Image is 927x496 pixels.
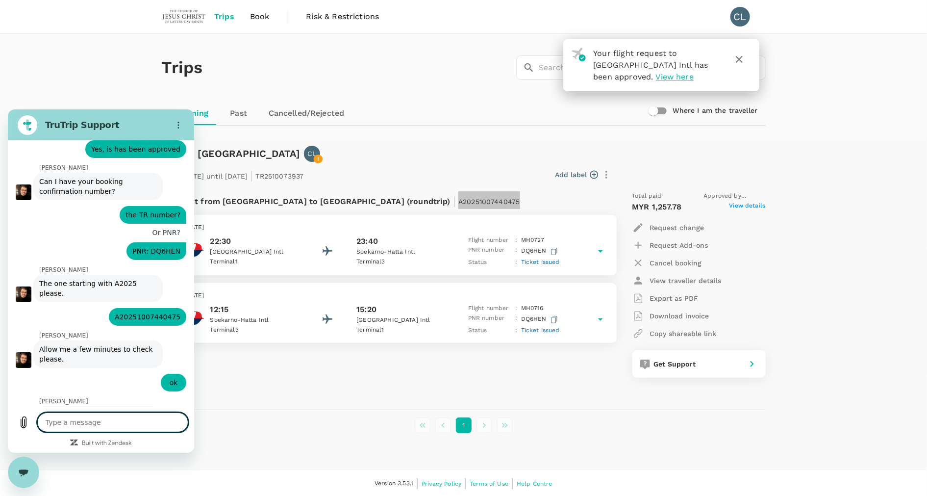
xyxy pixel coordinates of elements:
button: Copy shareable link [632,325,717,342]
p: [PERSON_NAME] [31,288,186,296]
img: Malaysia Airlines [185,240,204,260]
span: Or PNR? [141,114,176,132]
p: : [515,235,517,245]
p: View traveller details [650,276,722,286]
iframe: Messaging window [8,109,194,453]
p: : [515,258,517,267]
p: Flight from [GEOGRAPHIC_DATA] to [GEOGRAPHIC_DATA] (roundtrip) [175,191,520,209]
span: Ticket issued [521,259,560,265]
img: flight-approved [572,48,586,61]
p: MYR 1,257.78 [632,201,682,213]
p: Terminal 3 [356,257,445,267]
span: Your flight request to [GEOGRAPHIC_DATA] Intl has been approved. [594,49,708,81]
span: Total paid [632,191,662,201]
span: Allow me a few minutes to check please. [27,231,153,259]
p: Terminal 1 [210,257,299,267]
span: Terms of Use [470,480,508,487]
p: : [515,326,517,336]
span: Approved by [704,191,766,201]
span: PNR: DQ6HEN [121,133,176,151]
span: View here [656,72,694,81]
span: | [453,194,456,208]
p: Cancel booking [650,258,702,268]
a: Past [217,102,261,125]
span: The one starting with A2025 please. [27,165,153,193]
p: 12:15 [210,304,299,315]
p: Status [468,258,511,267]
p: DQ6HEN [521,313,560,326]
p: [DATE] [185,223,607,233]
span: I'm checking with the tech team. Please bear with me. [27,297,153,324]
input: Search by travellers, trips, or destination, label, team [539,55,766,80]
span: View details [729,201,766,213]
button: Request change [632,219,704,236]
p: Status [468,326,511,336]
p: Soekarno-Hatta Intl [356,247,445,257]
p: : [515,313,517,326]
span: Trips [214,11,234,23]
p: [PERSON_NAME] [31,157,186,164]
p: Terminal 1 [356,325,445,335]
span: A20251007440475 [103,199,176,216]
span: A20251007440475 [458,198,520,206]
img: The Malaysian Church of Jesus Christ of Latter-day Saints [162,6,207,27]
p: Export as PDF [650,293,699,303]
span: Ticket issued [521,327,560,334]
p: PNR number [468,313,511,326]
p: From [DATE] until [DATE] TR2510073937 [162,166,304,183]
button: page 1 [456,418,472,433]
h6: Trip to [GEOGRAPHIC_DATA] [162,146,301,161]
button: Export as PDF [632,289,699,307]
span: | [250,169,253,183]
button: Cancel booking [632,254,702,272]
p: Request Add-ons [650,240,708,250]
span: Book [250,11,270,23]
p: : [515,304,517,313]
a: Privacy Policy [422,478,461,489]
p: : [515,245,517,258]
span: Help Centre [517,480,552,487]
p: [DATE] [185,291,607,301]
span: Risk & Restrictions [306,11,379,23]
a: Terms of Use [470,478,508,489]
p: PNR number [468,245,511,258]
p: MH 0727 [521,235,545,245]
p: CL [308,149,317,158]
p: Soekarno-Hatta Intl [210,315,299,325]
p: [GEOGRAPHIC_DATA] Intl [210,247,299,257]
p: Download invoice [650,311,709,321]
span: Version 3.53.1 [375,479,413,489]
button: Upload file [6,303,25,323]
p: Request change [650,223,704,233]
span: ok [155,264,176,282]
h6: Where I am the traveller [673,105,758,116]
span: Privacy Policy [422,480,461,487]
a: Cancelled/Rejected [261,102,352,125]
p: Copy shareable link [650,329,717,339]
h1: Trips [162,34,203,102]
p: Terminal 3 [210,325,299,335]
p: 23:40 [356,235,378,247]
p: Flight number [468,304,511,313]
p: DQ6HEN [521,245,560,258]
a: Upcoming [162,102,217,125]
img: Malaysia Airlines [185,309,204,328]
p: [GEOGRAPHIC_DATA] Intl [356,315,445,325]
a: Built with Zendesk: Visit the Zendesk website in a new tab [74,331,124,338]
p: 15:20 [356,304,376,315]
p: [PERSON_NAME] [31,222,186,230]
p: 22:30 [210,235,299,247]
span: Get Support [654,360,696,368]
p: Flight number [468,235,511,245]
div: CL [730,7,750,26]
button: Request Add-ons [632,236,708,254]
a: Help Centre [517,478,552,489]
iframe: Button to launch messaging window, conversation in progress [8,457,39,488]
button: Add label [555,170,598,180]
